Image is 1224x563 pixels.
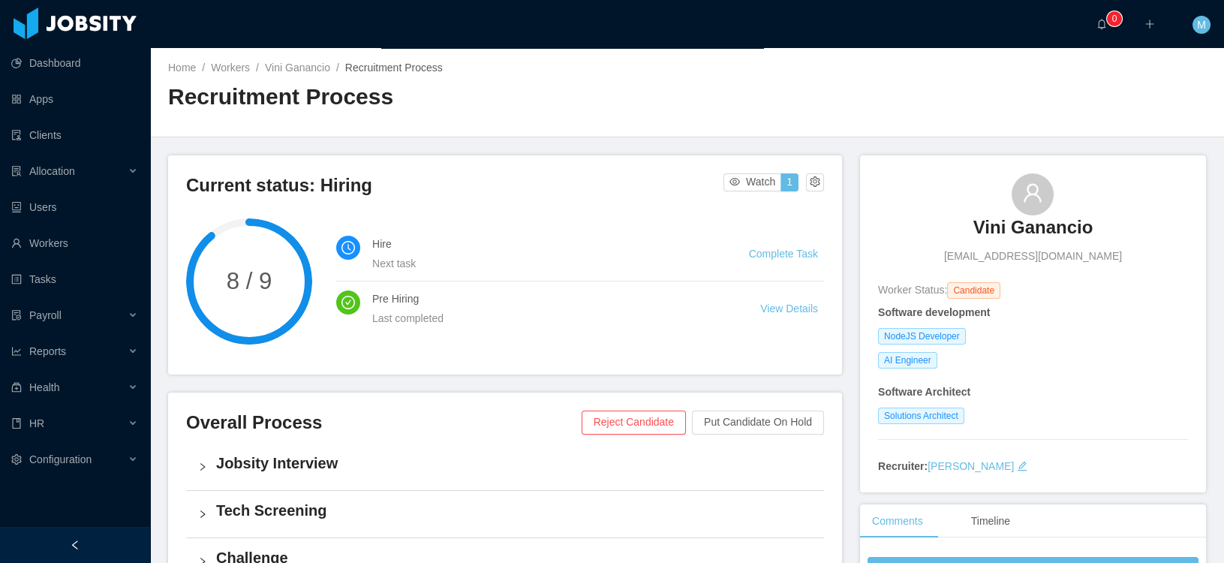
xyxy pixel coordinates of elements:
i: icon: book [11,418,22,429]
div: Timeline [959,504,1022,538]
span: Solutions Architect [878,408,964,424]
h3: Current status: Hiring [186,173,723,197]
span: HR [29,417,44,429]
span: Health [29,381,59,393]
span: / [336,62,339,74]
i: icon: clock-circle [341,241,355,254]
h4: Hire [372,236,713,252]
h4: Tech Screening [216,500,812,521]
sup: 0 [1107,11,1122,26]
h3: Overall Process [186,411,582,435]
h2: Recruitment Process [168,82,687,113]
div: Comments [860,504,935,538]
a: Vini Ganancio [265,62,330,74]
i: icon: setting [11,454,22,465]
div: Last completed [372,310,724,327]
i: icon: user [1022,182,1043,203]
span: Candidate [947,282,1000,299]
i: icon: file-protect [11,310,22,321]
span: AI Engineer [878,352,937,369]
button: icon: eyeWatch [723,173,781,191]
a: icon: userWorkers [11,228,138,258]
h4: Jobsity Interview [216,453,812,474]
span: / [202,62,205,74]
i: icon: line-chart [11,346,22,357]
i: icon: plus [1144,19,1155,29]
a: icon: robotUsers [11,192,138,222]
a: View Details [760,303,818,315]
i: icon: right [198,510,207,519]
a: icon: appstoreApps [11,84,138,114]
i: icon: check-circle [341,296,355,309]
a: Vini Ganancio [973,215,1093,248]
i: icon: bell [1096,19,1107,29]
div: icon: rightTech Screening [186,491,824,537]
a: icon: profileTasks [11,264,138,294]
h4: Pre Hiring [372,291,724,307]
h3: Vini Ganancio [973,215,1093,239]
span: Worker Status: [878,284,947,296]
a: [PERSON_NAME] [928,460,1014,472]
a: Complete Task [749,248,818,260]
button: icon: setting [806,173,824,191]
strong: Software development [878,306,990,318]
i: icon: medicine-box [11,382,22,393]
div: icon: rightJobsity Interview [186,444,824,490]
i: icon: right [198,462,207,471]
a: Workers [211,62,250,74]
a: Home [168,62,196,74]
span: Allocation [29,165,75,177]
button: Put Candidate On Hold [692,411,824,435]
span: Reports [29,345,66,357]
button: Reject Candidate [582,411,686,435]
span: / [256,62,259,74]
strong: Recruiter: [878,460,928,472]
span: Payroll [29,309,62,321]
span: NodeJS Developer [878,328,966,345]
span: M [1197,16,1206,34]
i: icon: solution [11,166,22,176]
i: icon: edit [1017,461,1027,471]
span: 8 / 9 [186,269,312,293]
a: icon: pie-chartDashboard [11,48,138,78]
div: Next task [372,255,713,272]
span: [EMAIL_ADDRESS][DOMAIN_NAME] [944,248,1122,264]
span: Configuration [29,453,92,465]
a: icon: auditClients [11,120,138,150]
strong: Software Architect [878,386,970,398]
button: 1 [780,173,798,191]
span: Recruitment Process [345,62,443,74]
